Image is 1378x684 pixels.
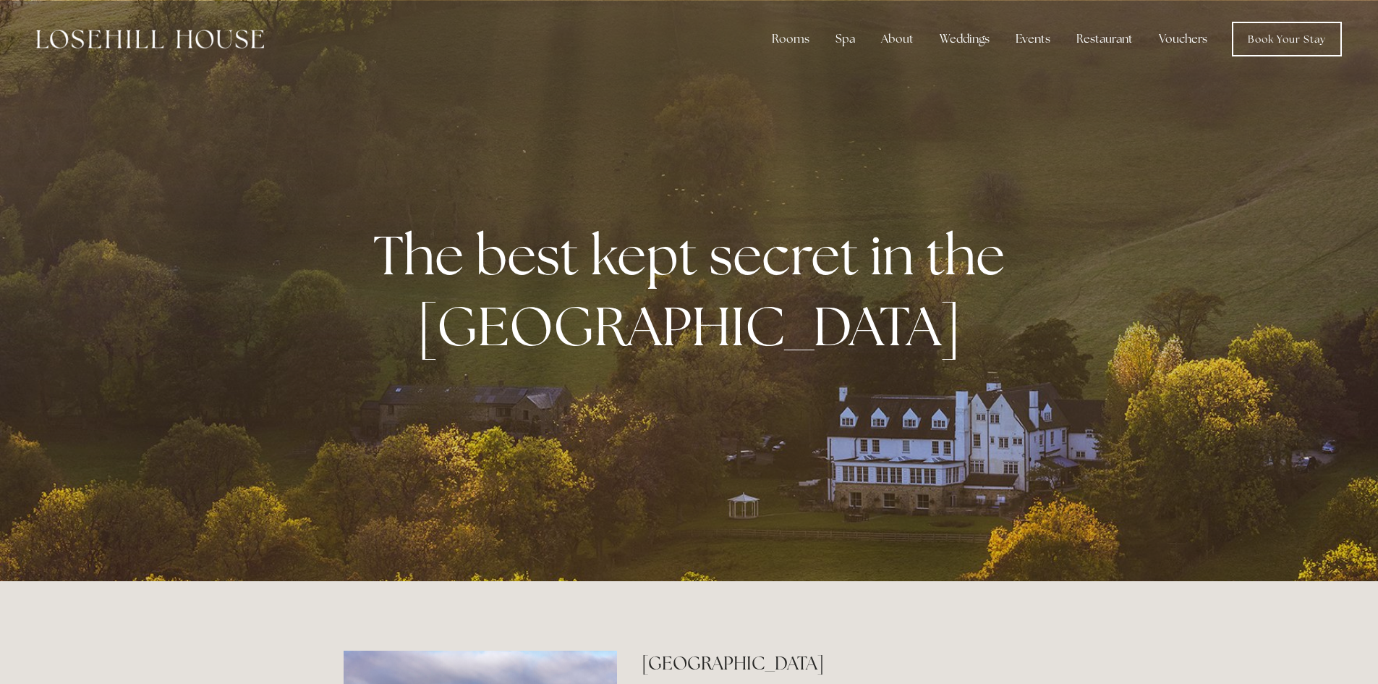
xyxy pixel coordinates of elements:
[760,25,821,54] div: Rooms
[869,25,925,54] div: About
[824,25,867,54] div: Spa
[928,25,1001,54] div: Weddings
[1004,25,1062,54] div: Events
[373,219,1016,361] strong: The best kept secret in the [GEOGRAPHIC_DATA]
[642,651,1034,676] h2: [GEOGRAPHIC_DATA]
[1232,22,1342,56] a: Book Your Stay
[1147,25,1219,54] a: Vouchers
[36,30,264,48] img: Losehill House
[1065,25,1144,54] div: Restaurant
